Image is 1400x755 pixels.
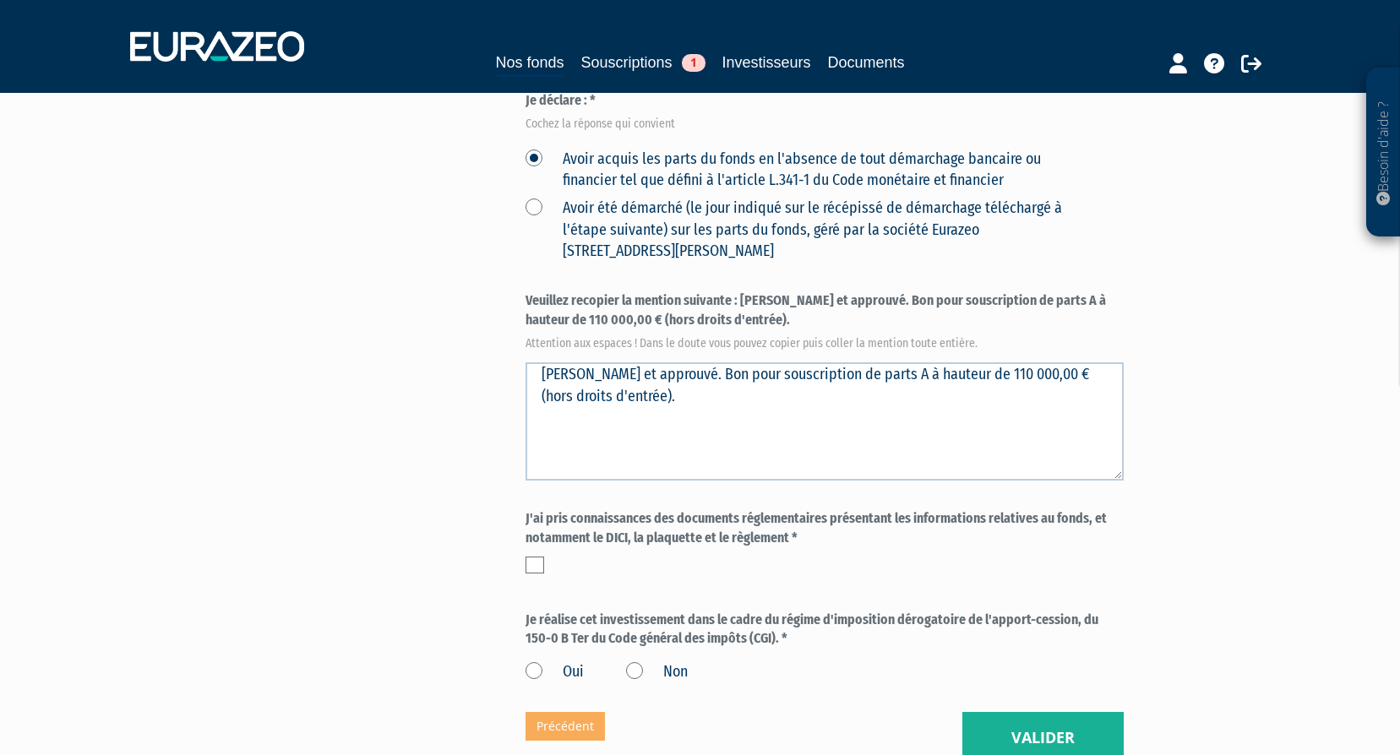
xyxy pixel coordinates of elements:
p: Besoin d'aide ? [1374,77,1393,229]
em: Cochez la réponse qui convient [526,116,1124,133]
label: Je déclare : * [526,91,1124,128]
label: Avoir été démarché (le jour indiqué sur le récépissé de démarchage téléchargé à l'étape suivante)... [526,198,1084,263]
label: Veuillez recopier la mention suivante : [PERSON_NAME] et approuvé. Bon pour souscription de parts... [526,291,1124,347]
a: Précédent [526,712,605,741]
img: 1732889491-logotype_eurazeo_blanc_rvb.png [130,31,304,62]
a: Nos fonds [495,51,564,77]
span: 1 [682,54,705,72]
a: Investisseurs [722,51,811,74]
label: Non [626,661,688,683]
label: Je réalise cet investissement dans le cadre du régime d'imposition dérogatoire de l'apport-cessio... [526,611,1124,649]
label: Oui [526,661,584,683]
em: Attention aux espaces ! Dans le doute vous pouvez copier puis coller la mention toute entière. [526,335,1124,352]
a: Documents [828,51,905,74]
label: Avoir acquis les parts du fonds en l'absence de tout démarchage bancaire ou financier tel que déf... [526,149,1084,192]
label: J'ai pris connaissances des documents réglementaires présentant les informations relatives au fon... [526,509,1124,548]
a: Souscriptions1 [580,51,705,74]
textarea: [PERSON_NAME] et approuvé. Bon pour souscription de parts A à hauteur de 110 000,00 € (hors droit... [526,362,1124,481]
